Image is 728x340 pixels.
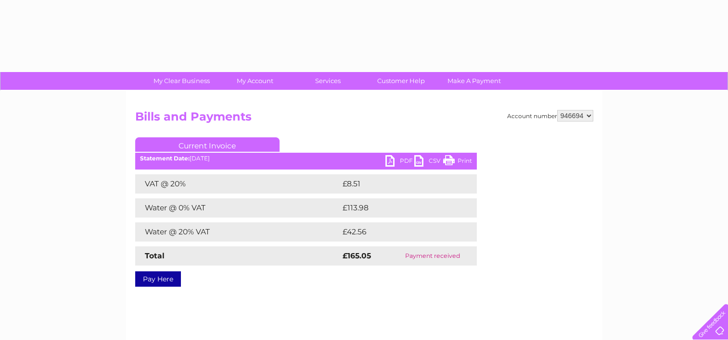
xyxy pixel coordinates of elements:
[215,72,294,90] a: My Account
[434,72,514,90] a: Make A Payment
[361,72,441,90] a: Customer Help
[340,222,457,242] td: £42.56
[135,198,340,218] td: Water @ 0% VAT
[135,271,181,287] a: Pay Here
[135,174,340,194] td: VAT @ 20%
[142,72,221,90] a: My Clear Business
[135,222,340,242] td: Water @ 20% VAT
[140,155,190,162] b: Statement Date:
[385,155,414,169] a: PDF
[340,198,459,218] td: £113.98
[507,110,593,121] div: Account number
[145,251,165,260] strong: Total
[135,155,477,162] div: [DATE]
[288,72,368,90] a: Services
[135,110,593,128] h2: Bills and Payments
[135,137,280,152] a: Current Invoice
[343,251,371,260] strong: £165.05
[340,174,453,194] td: £8.51
[414,155,443,169] a: CSV
[389,246,476,266] td: Payment received
[443,155,472,169] a: Print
